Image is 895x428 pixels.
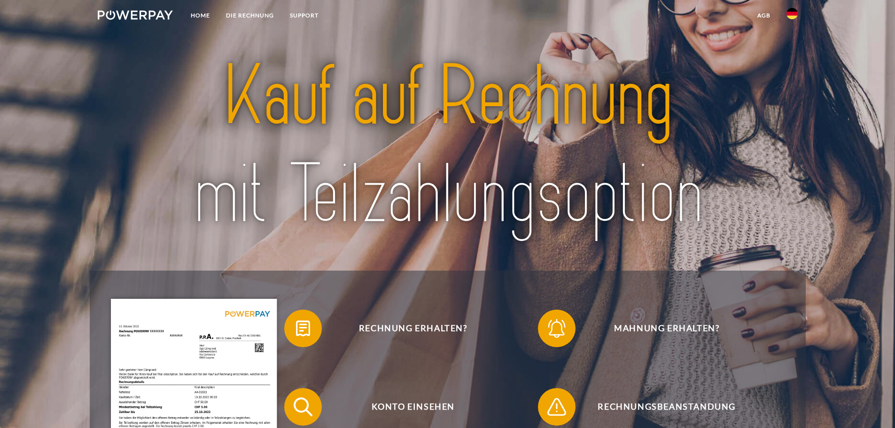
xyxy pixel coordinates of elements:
span: Rechnungsbeanstandung [552,388,782,426]
img: qb_bill.svg [291,317,315,340]
a: DIE RECHNUNG [218,7,282,24]
span: Rechnung erhalten? [298,310,528,347]
button: Rechnungsbeanstandung [538,388,782,426]
img: title-powerpay_de.svg [132,43,763,249]
a: agb [749,7,778,24]
button: Mahnung erhalten? [538,310,782,347]
img: qb_bell.svg [545,317,568,340]
a: Home [183,7,218,24]
button: Konto einsehen [284,388,529,426]
img: qb_search.svg [291,395,315,419]
img: logo-powerpay-white.svg [98,10,173,20]
img: de [786,8,798,19]
span: Konto einsehen [298,388,528,426]
a: SUPPORT [282,7,327,24]
span: Mahnung erhalten? [552,310,782,347]
button: Rechnung erhalten? [284,310,529,347]
img: qb_warning.svg [545,395,568,419]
